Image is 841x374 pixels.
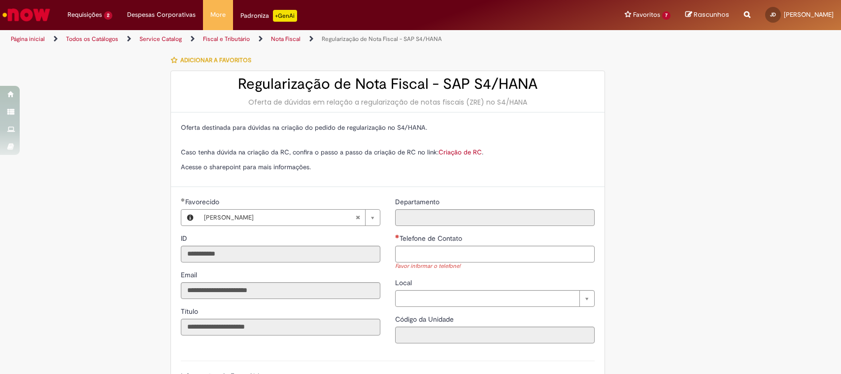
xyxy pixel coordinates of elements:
[181,282,380,299] input: Email
[203,35,250,43] a: Fiscal e Tributário
[273,10,297,22] p: +GenAi
[210,10,226,20] span: More
[67,10,102,20] span: Requisições
[784,10,834,19] span: [PERSON_NAME]
[127,10,196,20] span: Despesas Corporativas
[1,5,52,25] img: ServiceNow
[395,234,400,238] span: Necessários
[180,56,251,64] span: Adicionar a Favoritos
[181,123,427,132] span: Oferta destinada para dúvidas na criação do pedido de regularização no S4/HANA.
[181,319,380,336] input: Título
[395,290,595,307] a: Limpar campo Local
[770,11,776,18] span: JD
[395,314,456,324] label: Somente leitura - Código da Unidade
[395,315,456,324] span: Somente leitura - Código da Unidade
[350,210,365,225] abbr: Limpar campo Favorecido
[181,270,199,280] label: Somente leitura - Email
[438,148,482,156] a: Criação de RC
[482,148,483,156] span: .
[181,198,185,202] span: Obrigatório Preenchido
[395,278,414,287] span: Local
[181,307,200,316] span: Somente leitura - Título
[181,97,595,107] div: Oferta de dúvidas em relação a regularização de notas fiscais (ZRE) no S4/HANA
[395,262,595,271] div: Favor informar o telefone!
[395,197,441,207] label: Somente leitura - Departamento
[181,163,311,171] span: Acesse o sharepoint para mais informações.
[66,35,118,43] a: Todos os Catálogos
[181,234,189,243] span: Somente leitura - ID
[170,50,257,71] button: Adicionar a Favoritos
[199,210,380,225] a: [PERSON_NAME]Limpar campo Favorecido
[322,35,442,43] a: Regularização de Nota Fiscal - SAP S4/HANA
[633,10,660,20] span: Favoritos
[185,197,221,206] span: Necessários - Favorecido
[271,35,301,43] a: Nota Fiscal
[395,246,595,262] input: Telefone de Contato
[400,234,464,243] span: Telefone de Contato
[240,10,297,22] div: Padroniza
[181,76,595,92] h2: Regularização de Nota Fiscal - SAP S4/HANA
[204,210,355,225] span: [PERSON_NAME]
[104,11,112,20] span: 2
[7,30,553,48] ul: Trilhas de página
[181,233,189,243] label: Somente leitura - ID
[181,148,482,156] span: Caso tenha dúvida na criação da RC, confira o passo a passo da criação de RC no link:
[11,35,45,43] a: Página inicial
[685,10,729,20] a: Rascunhos
[395,197,441,206] span: Somente leitura - Departamento
[139,35,182,43] a: Service Catalog
[181,246,380,262] input: ID
[662,11,671,20] span: 7
[395,327,595,343] input: Código da Unidade
[694,10,729,19] span: Rascunhos
[395,209,595,226] input: Departamento
[181,306,200,316] label: Somente leitura - Título
[181,210,199,225] button: Favorecido, Visualizar este registro Julia Dutra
